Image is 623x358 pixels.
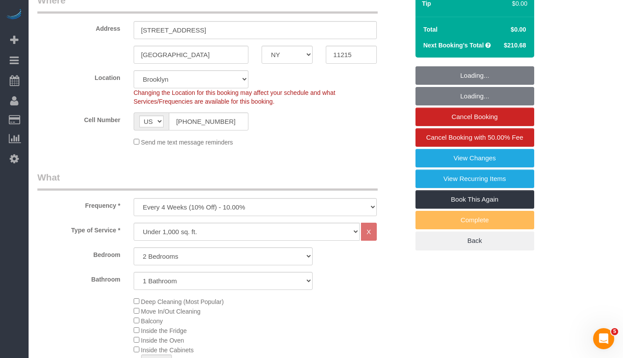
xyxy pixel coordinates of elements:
[31,70,127,82] label: Location
[141,337,184,344] span: Inside the Oven
[31,198,127,210] label: Frequency *
[415,170,534,188] a: View Recurring Items
[141,139,233,146] span: Send me text message reminders
[141,318,163,325] span: Balcony
[37,171,378,191] legend: What
[134,46,249,64] input: City
[141,298,224,305] span: Deep Cleaning (Most Popular)
[326,46,377,64] input: Zip Code
[134,89,335,105] span: Changing the Location for this booking may affect your schedule and what Services/Frequencies are...
[5,9,23,21] img: Automaid Logo
[423,42,484,49] strong: Next Booking's Total
[593,328,614,349] iframe: Intercom live chat
[141,347,194,354] span: Inside the Cabinets
[31,21,127,33] label: Address
[31,223,127,235] label: Type of Service *
[511,26,526,33] span: $0.00
[426,134,523,141] span: Cancel Booking with 50.00% Fee
[415,149,534,167] a: View Changes
[141,308,200,315] span: Move In/Out Cleaning
[415,231,534,250] a: Back
[415,108,534,126] a: Cancel Booking
[31,247,127,259] label: Bedroom
[141,327,187,334] span: Inside the Fridge
[415,190,534,209] a: Book This Again
[504,42,526,49] span: $210.68
[611,328,618,335] span: 5
[31,112,127,124] label: Cell Number
[31,272,127,284] label: Bathroom
[169,112,249,130] input: Cell Number
[423,26,437,33] strong: Total
[415,128,534,147] a: Cancel Booking with 50.00% Fee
